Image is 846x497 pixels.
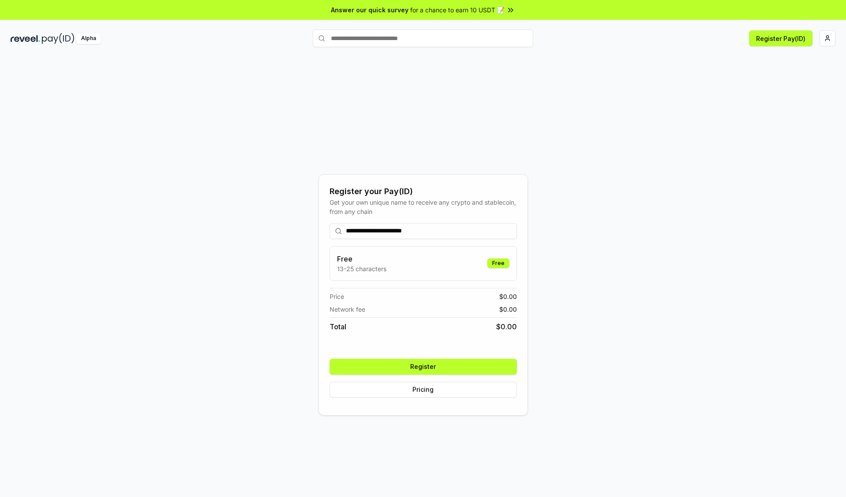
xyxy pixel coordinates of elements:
[330,359,517,375] button: Register
[331,5,408,15] span: Answer our quick survey
[487,258,509,268] div: Free
[337,264,386,273] p: 13-25 characters
[330,321,346,332] span: Total
[76,33,101,44] div: Alpha
[330,292,344,301] span: Price
[749,30,813,46] button: Register Pay(ID)
[330,185,517,198] div: Register your Pay(ID)
[337,254,386,264] h3: Free
[330,382,517,398] button: Pricing
[410,5,505,15] span: for a chance to earn 10 USDT 📝
[330,305,365,314] span: Network fee
[11,33,40,44] img: reveel_dark
[499,292,517,301] span: $ 0.00
[496,321,517,332] span: $ 0.00
[499,305,517,314] span: $ 0.00
[330,198,517,216] div: Get your own unique name to receive any crypto and stablecoin, from any chain
[42,33,74,44] img: pay_id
